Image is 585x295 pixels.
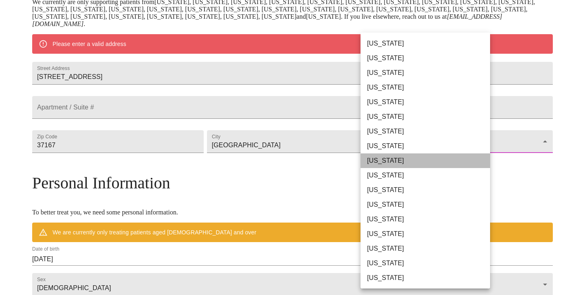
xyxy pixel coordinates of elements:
li: [US_STATE] [361,153,490,168]
li: [US_STATE] [361,212,490,227]
li: [US_STATE] [361,109,490,124]
li: [US_STATE] [361,139,490,153]
li: [US_STATE] [361,227,490,241]
li: [US_STATE] [361,256,490,271]
li: [US_STATE] [361,241,490,256]
li: [US_STATE] [361,66,490,80]
li: [US_STATE] [361,80,490,95]
li: [US_STATE] [361,95,490,109]
li: [US_STATE] [361,183,490,197]
li: [US_STATE] [361,124,490,139]
li: [US_STATE] [361,51,490,66]
li: [US_STATE] [361,271,490,285]
li: [US_STATE] [361,168,490,183]
li: [US_STATE] [361,197,490,212]
li: [US_STATE] [361,36,490,51]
